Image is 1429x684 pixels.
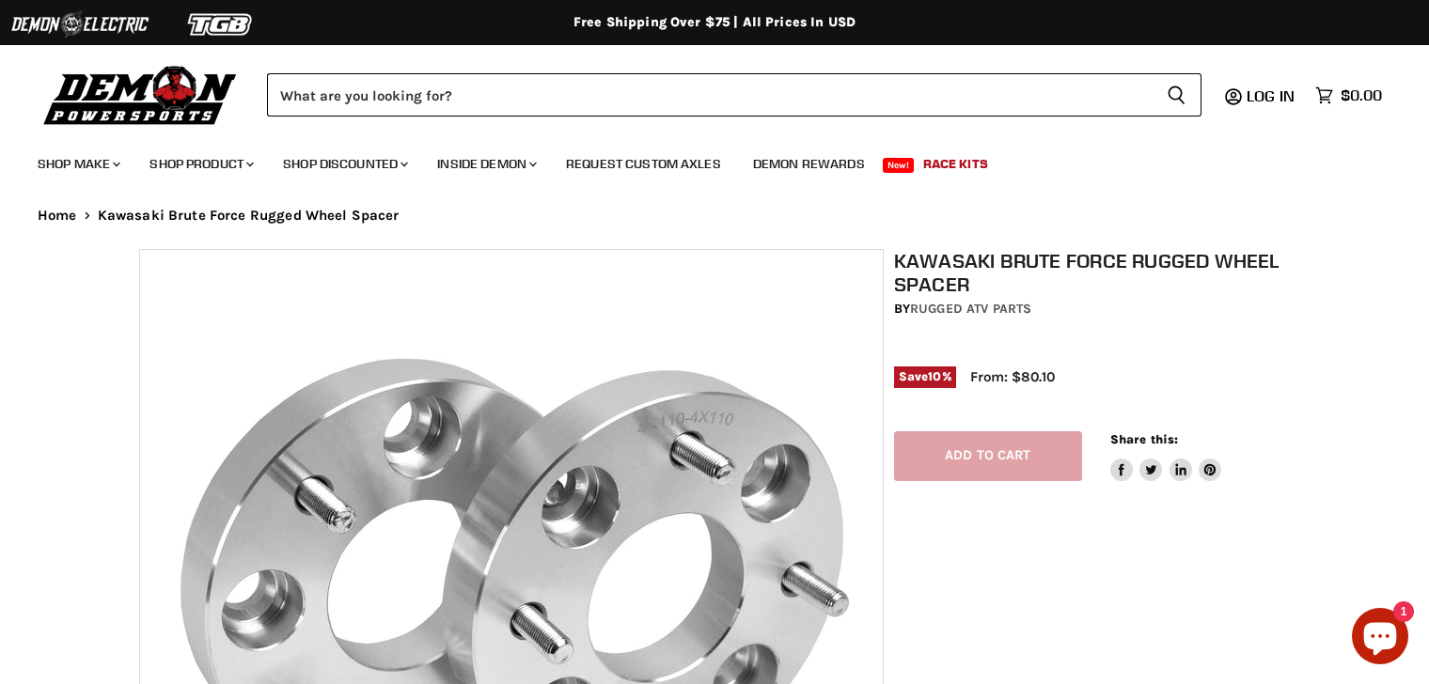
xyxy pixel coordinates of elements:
a: Shop Discounted [269,145,419,183]
ul: Main menu [24,137,1377,183]
img: TGB Logo 2 [150,7,291,42]
h1: Kawasaki Brute Force Rugged Wheel Spacer [894,249,1300,296]
a: Shop Make [24,145,132,183]
button: Search [1152,73,1201,117]
a: Race Kits [909,145,1002,183]
span: Share this: [1110,432,1178,446]
aside: Share this: [1110,431,1222,481]
a: Log in [1238,87,1306,104]
span: Log in [1247,86,1295,105]
form: Product [267,73,1201,117]
span: Kawasaki Brute Force Rugged Wheel Spacer [98,208,400,224]
img: Demon Electric Logo 2 [9,7,150,42]
a: Home [38,208,77,224]
a: Request Custom Axles [552,145,735,183]
a: Shop Product [135,145,265,183]
a: Inside Demon [423,145,548,183]
div: by [894,299,1300,319]
span: From: $80.10 [970,368,1055,385]
inbox-online-store-chat: Shopify online store chat [1346,608,1414,669]
span: $0.00 [1341,86,1382,104]
span: 10 [928,369,941,383]
a: Rugged ATV Parts [910,301,1031,317]
span: New! [883,158,915,173]
span: Save % [894,366,956,387]
img: Demon Powersports [38,61,243,128]
a: $0.00 [1306,82,1391,109]
input: Search [267,73,1152,117]
a: Demon Rewards [739,145,879,183]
